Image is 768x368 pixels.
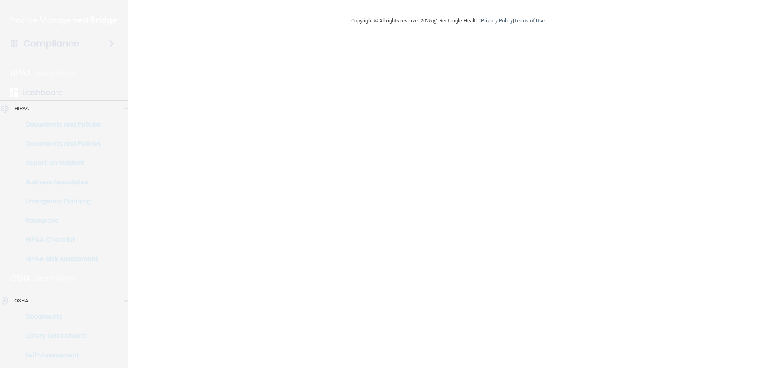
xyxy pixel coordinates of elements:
[5,217,114,225] p: Resources
[481,18,512,24] a: Privacy Policy
[5,236,114,244] p: HIPAA Checklist
[10,88,18,97] img: dashboard.aa5b2476.svg
[302,8,594,34] div: Copyright © All rights reserved 2025 @ Rectangle Health | |
[10,12,118,28] img: PMB logo
[11,68,31,78] p: HIPAA
[35,68,78,78] p: Learn More!
[5,178,114,186] p: Business Associates
[5,332,114,340] p: Safety Data Sheets
[5,140,114,148] p: Documents and Policies
[5,313,114,321] p: Documents
[24,38,79,49] h4: Compliance
[514,18,545,24] a: Terms of Use
[14,296,28,306] p: OSHA
[10,88,116,97] a: Dashboard
[5,351,114,359] p: Self-Assessment
[5,121,114,129] p: Documents and Policies
[5,255,114,263] p: HIPAA Risk Assessment
[11,273,31,283] p: OSHA
[14,104,29,113] p: HIPAA
[22,88,63,97] p: Dashboard
[35,273,77,283] p: Learn More!
[5,197,114,205] p: Emergency Planning
[5,159,114,167] p: Report an Incident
